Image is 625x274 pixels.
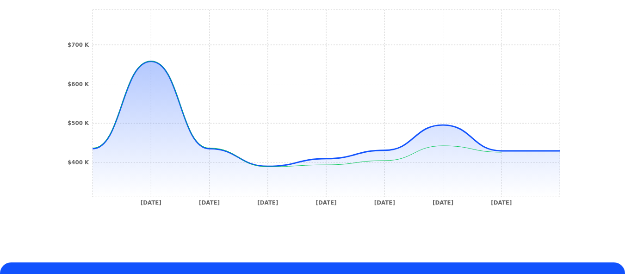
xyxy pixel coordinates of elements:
[433,199,453,206] tspan: [DATE]
[68,81,89,87] tspan: $600 K
[141,199,161,206] tspan: [DATE]
[68,159,89,166] tspan: $400 K
[199,199,220,206] tspan: [DATE]
[68,120,89,126] tspan: $500 K
[316,199,337,206] tspan: [DATE]
[257,199,278,206] tspan: [DATE]
[374,199,395,206] tspan: [DATE]
[491,199,512,206] tspan: [DATE]
[68,42,89,48] tspan: $700 K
